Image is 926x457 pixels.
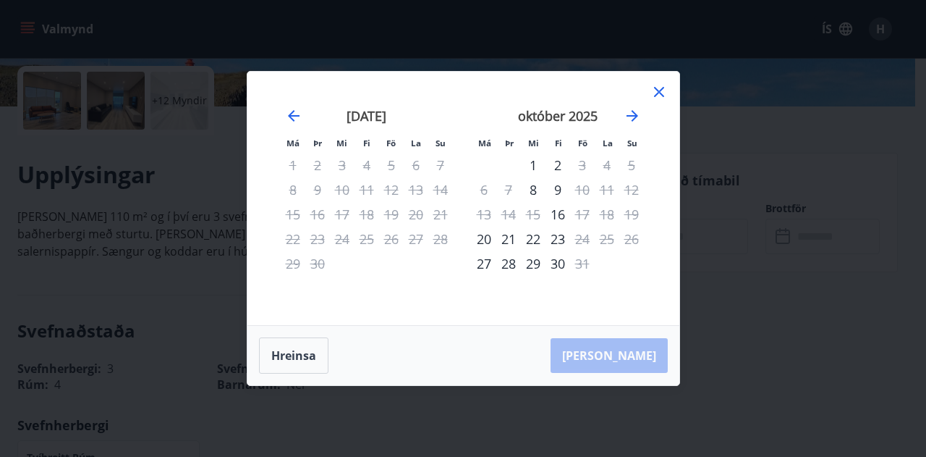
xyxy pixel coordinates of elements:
td: Choose fimmtudagur, 30. október 2025 as your check-in date. It’s available. [545,251,570,276]
td: Not available. sunnudagur, 26. október 2025 [619,227,644,251]
td: Choose þriðjudagur, 28. október 2025 as your check-in date. It’s available. [496,251,521,276]
small: Fi [363,138,370,148]
div: 22 [521,227,545,251]
td: Choose miðvikudagur, 22. október 2025 as your check-in date. It’s available. [521,227,545,251]
small: Su [627,138,637,148]
td: Not available. föstudagur, 3. október 2025 [570,153,595,177]
td: Not available. þriðjudagur, 9. september 2025 [305,177,330,202]
td: Not available. sunnudagur, 28. september 2025 [428,227,453,251]
td: Not available. föstudagur, 24. október 2025 [570,227,595,251]
strong: október 2025 [518,107,598,125]
td: Not available. föstudagur, 31. október 2025 [570,251,595,276]
small: Fi [555,138,562,148]
div: Aðeins innritun í boði [521,177,545,202]
td: Not available. sunnudagur, 19. október 2025 [619,202,644,227]
td: Not available. mánudagur, 22. september 2025 [281,227,305,251]
td: Not available. miðvikudagur, 17. september 2025 [330,202,354,227]
div: Aðeins útritun í boði [570,227,595,251]
td: Not available. miðvikudagur, 3. september 2025 [330,153,354,177]
td: Not available. þriðjudagur, 14. október 2025 [496,202,521,227]
td: Choose mánudagur, 20. október 2025 as your check-in date. It’s available. [472,227,496,251]
td: Choose miðvikudagur, 1. október 2025 as your check-in date. It’s available. [521,153,545,177]
div: 28 [496,251,521,276]
td: Choose miðvikudagur, 8. október 2025 as your check-in date. It’s available. [521,177,545,202]
button: Hreinsa [259,337,328,374]
td: Not available. þriðjudagur, 7. október 2025 [496,177,521,202]
td: Choose þriðjudagur, 21. október 2025 as your check-in date. It’s available. [496,227,521,251]
small: Má [478,138,491,148]
td: Not available. sunnudagur, 12. október 2025 [619,177,644,202]
td: Choose fimmtudagur, 9. október 2025 as your check-in date. It’s available. [545,177,570,202]
td: Not available. laugardagur, 27. september 2025 [404,227,428,251]
td: Not available. föstudagur, 26. september 2025 [379,227,404,251]
small: Mi [528,138,539,148]
td: Not available. laugardagur, 4. október 2025 [595,153,619,177]
div: Aðeins útritun í boði [570,153,595,177]
td: Not available. laugardagur, 13. september 2025 [404,177,428,202]
td: Not available. fimmtudagur, 18. september 2025 [354,202,379,227]
td: Not available. þriðjudagur, 23. september 2025 [305,227,330,251]
td: Not available. mánudagur, 13. október 2025 [472,202,496,227]
small: La [411,138,421,148]
td: Not available. fimmtudagur, 11. september 2025 [354,177,379,202]
td: Choose fimmtudagur, 16. október 2025 as your check-in date. It’s available. [545,202,570,227]
td: Not available. föstudagur, 5. september 2025 [379,153,404,177]
td: Not available. mánudagur, 8. september 2025 [281,177,305,202]
td: Not available. mánudagur, 1. september 2025 [281,153,305,177]
small: Mi [336,138,347,148]
td: Not available. fimmtudagur, 25. september 2025 [354,227,379,251]
td: Not available. mánudagur, 6. október 2025 [472,177,496,202]
td: Not available. sunnudagur, 21. september 2025 [428,202,453,227]
td: Not available. sunnudagur, 5. október 2025 [619,153,644,177]
td: Not available. föstudagur, 10. október 2025 [570,177,595,202]
div: Aðeins útritun í boði [570,251,595,276]
td: Not available. föstudagur, 19. september 2025 [379,202,404,227]
td: Not available. föstudagur, 17. október 2025 [570,202,595,227]
div: 21 [496,227,521,251]
td: Choose miðvikudagur, 29. október 2025 as your check-in date. It’s available. [521,251,545,276]
strong: [DATE] [347,107,386,125]
td: Not available. laugardagur, 18. október 2025 [595,202,619,227]
div: Move forward to switch to the next month. [624,107,641,125]
div: Aðeins innritun í boði [472,227,496,251]
td: Not available. fimmtudagur, 4. september 2025 [354,153,379,177]
small: Má [286,138,300,148]
td: Not available. þriðjudagur, 2. september 2025 [305,153,330,177]
td: Not available. laugardagur, 25. október 2025 [595,227,619,251]
div: 9 [545,177,570,202]
td: Not available. þriðjudagur, 30. september 2025 [305,251,330,276]
td: Choose fimmtudagur, 2. október 2025 as your check-in date. It’s available. [545,153,570,177]
div: 30 [545,251,570,276]
div: Aðeins innritun í boði [472,251,496,276]
td: Not available. miðvikudagur, 10. september 2025 [330,177,354,202]
div: 23 [545,227,570,251]
td: Not available. sunnudagur, 7. september 2025 [428,153,453,177]
small: Þr [313,138,322,148]
div: Aðeins innritun í boði [545,202,570,227]
td: Not available. sunnudagur, 14. september 2025 [428,177,453,202]
td: Not available. laugardagur, 6. september 2025 [404,153,428,177]
td: Not available. mánudagur, 29. september 2025 [281,251,305,276]
td: Not available. miðvikudagur, 24. september 2025 [330,227,354,251]
div: Aðeins útritun í boði [570,177,595,202]
div: Calendar [265,89,662,308]
div: 29 [521,251,545,276]
div: 2 [545,153,570,177]
td: Choose fimmtudagur, 23. október 2025 as your check-in date. It’s available. [545,227,570,251]
td: Choose mánudagur, 27. október 2025 as your check-in date. It’s available. [472,251,496,276]
small: Fö [386,138,396,148]
td: Not available. laugardagur, 20. september 2025 [404,202,428,227]
div: Aðeins útritun í boði [570,202,595,227]
small: Þr [505,138,514,148]
div: Move backward to switch to the previous month. [285,107,302,125]
td: Not available. föstudagur, 12. september 2025 [379,177,404,202]
small: Fö [578,138,587,148]
td: Not available. laugardagur, 11. október 2025 [595,177,619,202]
div: Aðeins innritun í boði [521,153,545,177]
small: La [603,138,613,148]
small: Su [436,138,446,148]
td: Not available. þriðjudagur, 16. september 2025 [305,202,330,227]
td: Not available. miðvikudagur, 15. október 2025 [521,202,545,227]
td: Not available. mánudagur, 15. september 2025 [281,202,305,227]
